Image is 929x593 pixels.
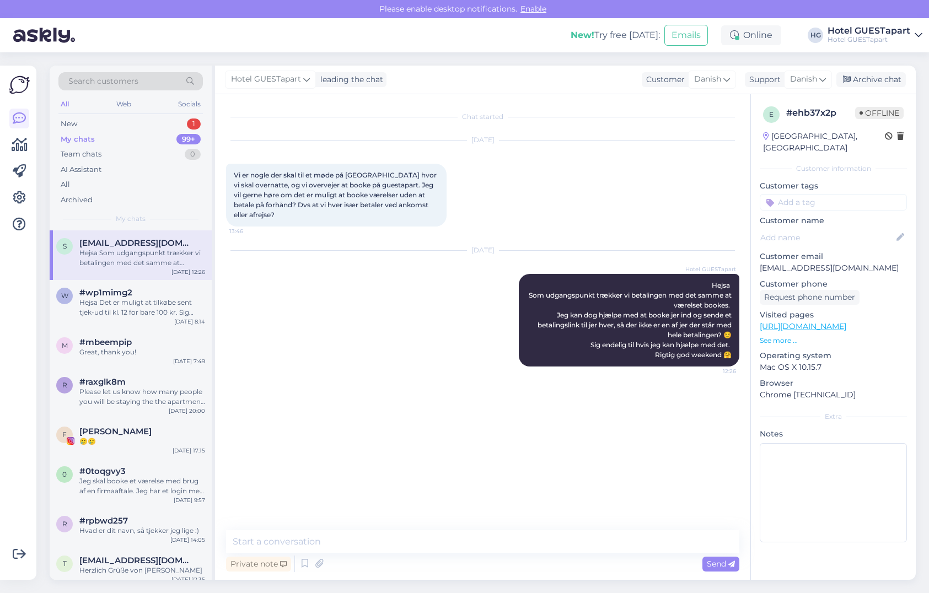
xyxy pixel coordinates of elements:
[61,179,70,190] div: All
[760,350,907,362] p: Operating system
[808,28,823,43] div: HG
[63,559,67,568] span: t
[760,251,907,262] p: Customer email
[229,227,271,235] span: 13:46
[760,194,907,211] input: Add a tag
[174,496,205,504] div: [DATE] 9:57
[571,30,594,40] b: New!
[790,73,817,85] span: Danish
[187,118,201,130] div: 1
[62,381,67,389] span: r
[760,389,907,401] p: Chrome [TECHNICAL_ID]
[9,74,30,95] img: Askly Logo
[769,110,774,118] span: e
[62,430,67,439] span: F
[171,575,205,584] div: [DATE] 12:35
[760,362,907,373] p: Mac OS X 10.15.7
[763,131,885,154] div: [GEOGRAPHIC_DATA], [GEOGRAPHIC_DATA]
[79,516,128,526] span: #rpbwd257
[760,321,846,331] a: [URL][DOMAIN_NAME]
[61,149,101,160] div: Team chats
[760,378,907,389] p: Browser
[571,29,660,42] div: Try free [DATE]:
[116,214,146,224] span: My chats
[836,72,906,87] div: Archive chat
[79,298,205,317] div: Hejsa Det er muligt at tilkøbe sent tjek-ud til kl. 12 for bare 100 kr. Sig endelig til hvis du ø...
[745,74,781,85] div: Support
[173,446,205,455] div: [DATE] 17:15
[79,347,205,357] div: Great, thank you!
[79,466,126,476] span: #0toqgvy3
[760,278,907,290] p: Customer phone
[517,4,550,14] span: Enable
[61,195,93,206] div: Archived
[170,536,205,544] div: [DATE] 14:05
[226,112,739,122] div: Chat started
[226,245,739,255] div: [DATE]
[79,526,205,536] div: Hvad er dit navn, så tjekker jeg lige :)
[171,268,205,276] div: [DATE] 12:26
[855,107,904,119] span: Offline
[760,336,907,346] p: See more ...
[79,427,152,436] span: Frederikke Lyhne-Petersen
[707,559,735,569] span: Send
[63,242,67,250] span: s
[760,231,894,244] input: Add name
[760,180,907,192] p: Customer tags
[786,106,855,120] div: # ehb37x2p
[79,436,205,446] div: 🥲🥲
[760,164,907,174] div: Customer information
[685,265,736,273] span: Hotel GUESTapart
[79,556,194,565] span: tthofbauer@web.de
[62,520,67,528] span: r
[695,367,736,375] span: 12:26
[174,317,205,326] div: [DATE] 8:14
[664,25,708,46] button: Emails
[642,74,685,85] div: Customer
[62,341,68,349] span: m
[79,337,132,347] span: #mbeempip
[79,288,132,298] span: #wp1mimg2
[828,35,910,44] div: Hotel GUESTapart
[185,149,201,160] div: 0
[61,118,77,130] div: New
[79,238,194,248] span: sirihstrand81@gmail.com
[760,262,907,274] p: [EMAIL_ADDRESS][DOMAIN_NAME]
[316,74,383,85] div: leading the chat
[79,387,205,407] div: Please let us know how many people you will be staying the the apartment when you know it. so we ...
[226,557,291,572] div: Private note
[760,309,907,321] p: Visited pages
[828,26,910,35] div: Hotel GUESTapart
[176,134,201,145] div: 99+
[62,470,67,478] span: 0
[79,377,126,387] span: #raxglk8m
[61,134,95,145] div: My chats
[231,73,301,85] span: Hotel GUESTapart
[828,26,922,44] a: Hotel GUESTapartHotel GUESTapart
[79,248,205,268] div: Hejsa Som udgangspunkt trækker vi betalingen med det samme at værelset bookes. Jeg kan dog hjælpe...
[234,171,438,219] span: Vi er nogle der skal til et møde på [GEOGRAPHIC_DATA] hvor vi skal overnatte, og vi overvejer at ...
[176,97,203,111] div: Socials
[721,25,781,45] div: Online
[173,357,205,365] div: [DATE] 7:49
[760,412,907,422] div: Extra
[79,476,205,496] div: Jeg skal booke et værelse med brug af en firmaaftale. Jeg har et login men jeg er i tvivl om, hvo...
[61,292,68,300] span: w
[760,428,907,440] p: Notes
[61,164,101,175] div: AI Assistant
[694,73,721,85] span: Danish
[169,407,205,415] div: [DATE] 20:00
[114,97,133,111] div: Web
[760,290,860,305] div: Request phone number
[760,215,907,227] p: Customer name
[58,97,71,111] div: All
[226,135,739,145] div: [DATE]
[79,565,205,575] div: Herzlich Grüße von [PERSON_NAME]
[68,76,138,87] span: Search customers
